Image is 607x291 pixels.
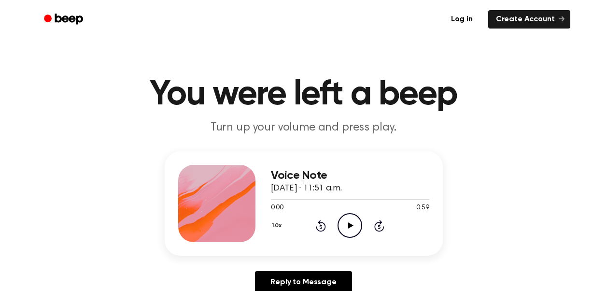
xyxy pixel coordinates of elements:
a: Log in [441,8,482,30]
a: Create Account [488,10,570,29]
a: Beep [37,10,92,29]
span: 0:00 [271,203,283,213]
button: 1.0x [271,218,285,234]
span: 0:59 [416,203,429,213]
h3: Voice Note [271,169,429,182]
span: [DATE] · 11:51 a.m. [271,184,342,193]
p: Turn up your volume and press play. [118,120,489,136]
h1: You were left a beep [56,77,551,112]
